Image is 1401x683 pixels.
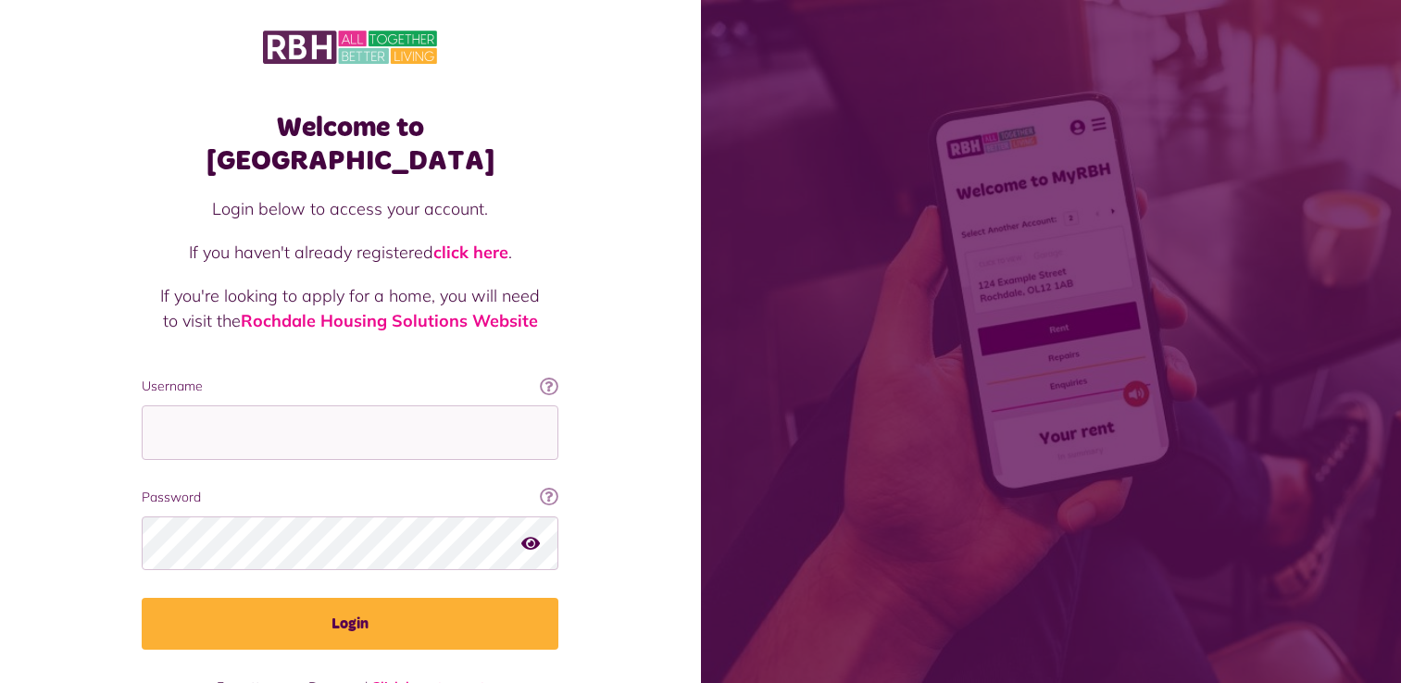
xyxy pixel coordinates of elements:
label: Password [142,488,558,507]
a: click here [433,242,508,263]
h1: Welcome to [GEOGRAPHIC_DATA] [142,111,558,178]
button: Login [142,598,558,650]
p: If you haven't already registered . [160,240,540,265]
p: Login below to access your account. [160,196,540,221]
p: If you're looking to apply for a home, you will need to visit the [160,283,540,333]
label: Username [142,377,558,396]
img: MyRBH [263,28,437,67]
a: Rochdale Housing Solutions Website [241,310,538,331]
